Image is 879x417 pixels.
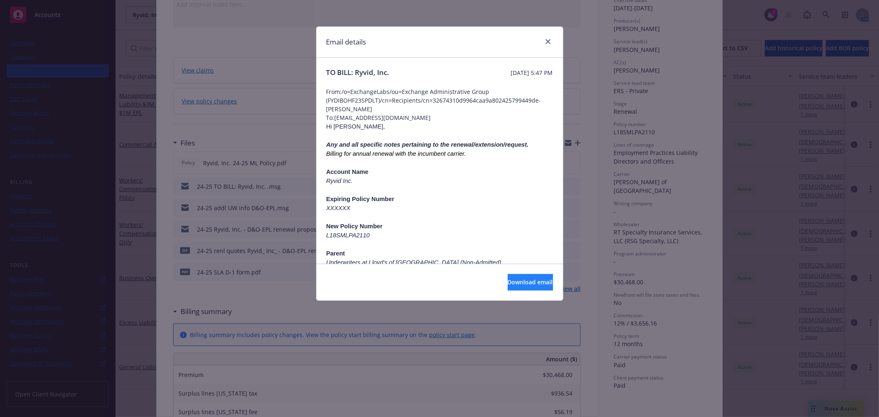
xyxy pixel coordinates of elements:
span: XXXXXX [326,205,351,211]
span: Account Name [326,169,369,175]
span: Billing for annual renewal with the incumbent carrier. [326,150,466,157]
span: Ryvid Inc. [326,178,353,184]
span: Parent [326,250,345,257]
span: New Policy Number [326,223,383,230]
button: Download email [508,274,553,290]
span: Download email [508,278,553,286]
span: Underwriters at Lloyd's of [GEOGRAPHIC_DATA] (Non-Admitted) [326,259,502,266]
span: L18SMLPA2110 [326,232,370,239]
span: Expiring Policy Number [326,196,394,202]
